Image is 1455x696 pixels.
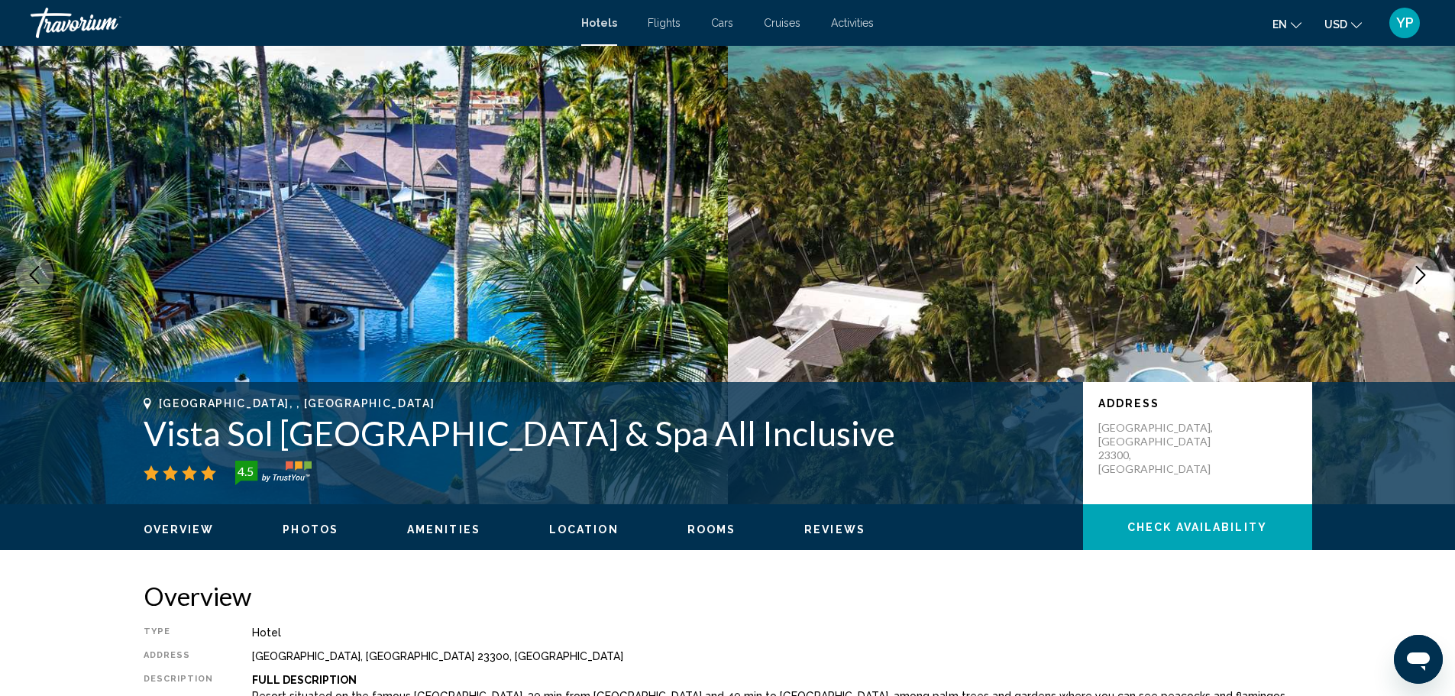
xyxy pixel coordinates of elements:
div: Type [144,626,214,639]
button: Overview [144,523,215,536]
a: Cruises [764,17,800,29]
p: [GEOGRAPHIC_DATA], [GEOGRAPHIC_DATA] 23300, [GEOGRAPHIC_DATA] [1098,421,1221,476]
a: Travorium [31,8,566,38]
button: Previous image [15,256,53,294]
button: Photos [283,523,338,536]
button: Check Availability [1083,504,1312,550]
img: trustyou-badge-hor.svg [235,461,312,485]
span: YP [1396,15,1414,31]
a: Activities [831,17,874,29]
span: en [1272,18,1287,31]
iframe: Button to launch messaging window [1394,635,1443,684]
button: Reviews [804,523,865,536]
span: Overview [144,523,215,536]
button: Next image [1402,256,1440,294]
button: Amenities [407,523,480,536]
a: Hotels [581,17,617,29]
div: Hotel [252,626,1312,639]
h2: Overview [144,581,1312,611]
button: Location [549,523,619,536]
span: Rooms [687,523,736,536]
button: Rooms [687,523,736,536]
button: Change currency [1324,13,1362,35]
span: Amenities [407,523,480,536]
span: Reviews [804,523,865,536]
div: [GEOGRAPHIC_DATA], [GEOGRAPHIC_DATA] 23300, [GEOGRAPHIC_DATA] [252,650,1312,662]
button: Change language [1272,13,1301,35]
span: Photos [283,523,338,536]
a: Flights [648,17,681,29]
div: Address [144,650,214,662]
b: Full Description [252,674,357,686]
h1: Vista Sol [GEOGRAPHIC_DATA] & Spa All Inclusive [144,413,1068,453]
span: [GEOGRAPHIC_DATA], , [GEOGRAPHIC_DATA] [159,397,435,410]
span: Check Availability [1127,522,1267,534]
span: Location [549,523,619,536]
span: USD [1324,18,1347,31]
div: 4.5 [231,462,261,481]
button: User Menu [1385,7,1424,39]
a: Cars [711,17,733,29]
p: Address [1098,397,1297,410]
